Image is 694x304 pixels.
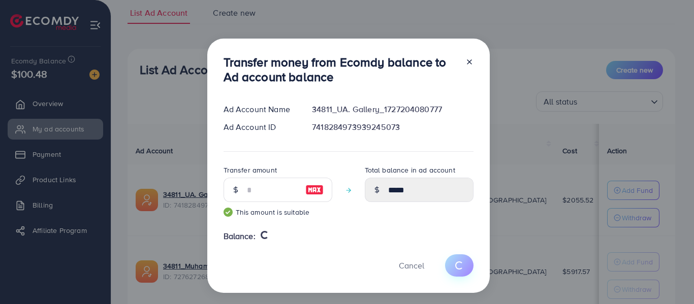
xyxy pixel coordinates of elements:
[365,165,455,175] label: Total balance in ad account
[651,258,686,296] iframe: Chat
[224,230,256,242] span: Balance:
[399,260,424,271] span: Cancel
[304,104,481,115] div: 34811_UA. Gallery_1727204080777
[304,121,481,133] div: 7418284973939245073
[224,207,332,217] small: This amount is suitable
[224,165,277,175] label: Transfer amount
[224,208,233,217] img: guide
[215,121,304,133] div: Ad Account ID
[224,55,457,84] h3: Transfer money from Ecomdy balance to Ad account balance
[386,254,437,276] button: Cancel
[215,104,304,115] div: Ad Account Name
[305,184,324,196] img: image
